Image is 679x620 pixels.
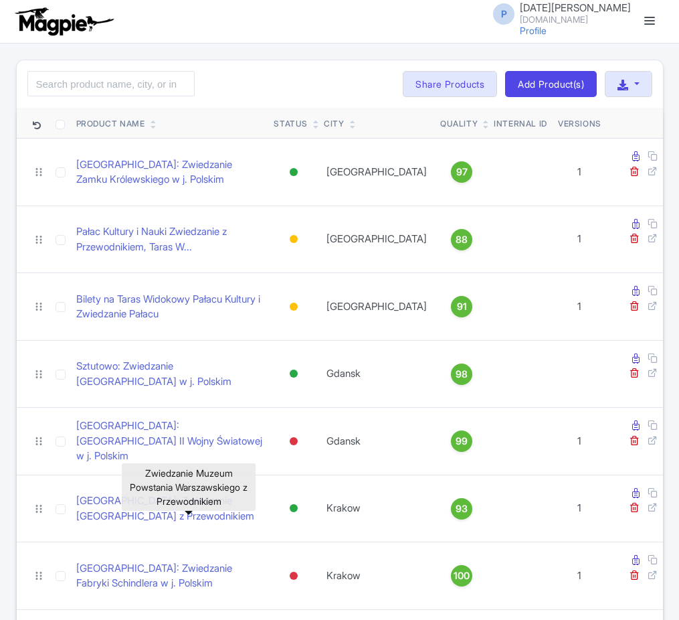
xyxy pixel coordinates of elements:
span: 91 [457,299,467,314]
div: Inactive [287,566,300,586]
a: 99 [440,431,483,452]
a: 91 [440,296,483,317]
input: Search product name, city, or interal id [27,71,195,96]
span: 1 [577,569,581,582]
small: [DOMAIN_NAME] [520,15,631,24]
a: Share Products [403,71,497,98]
a: [GEOGRAPHIC_DATA]: [GEOGRAPHIC_DATA] II Wojny Światowej w j. Polskim [76,418,264,464]
span: 98 [456,367,468,382]
span: 1 [577,165,581,178]
span: 1 [577,501,581,514]
div: Status [274,118,308,130]
span: 1 [577,232,581,245]
a: 93 [440,498,483,520]
td: [GEOGRAPHIC_DATA] [318,273,435,341]
div: Inactive [287,432,300,451]
div: Zwiedzanie Muzeum Powstania Warszawskiego z Przewodnikiem [122,463,256,511]
a: Bilety na Taras Widokowy Pałacu Kultury i Zwiedzanie Pałacu [76,292,264,322]
div: Product Name [76,118,145,130]
div: Building [287,297,300,317]
a: Add Product(s) [505,71,597,98]
td: [GEOGRAPHIC_DATA] [318,206,435,273]
span: 99 [456,434,468,449]
span: 100 [454,568,470,583]
th: Versions [553,108,607,139]
img: logo-ab69f6fb50320c5b225c76a69d11143b.png [12,7,116,36]
a: 100 [440,565,483,587]
span: 88 [456,232,468,247]
div: Active [287,163,300,182]
div: Building [287,230,300,249]
span: 1 [577,300,581,313]
a: Profile [520,25,547,36]
span: P [493,3,514,25]
td: Gdansk [318,408,435,475]
td: [GEOGRAPHIC_DATA] [318,139,435,206]
a: 88 [440,229,483,250]
td: Gdansk [318,340,435,408]
a: [GEOGRAPHIC_DATA]: Zwiedzanie [GEOGRAPHIC_DATA] z Przewodnikiem [76,493,264,524]
a: P [DATE][PERSON_NAME] [DOMAIN_NAME] [485,3,631,24]
div: Active [287,499,300,518]
a: 97 [440,161,483,183]
a: Pałac Kultury i Nauki Zwiedzanie z Przewodnikiem, Taras W... [76,224,264,254]
div: City [324,118,344,130]
span: 93 [456,501,468,516]
a: [GEOGRAPHIC_DATA]: Zwiedzanie Fabryki Schindlera w j. Polskim [76,561,264,591]
td: Krakow [318,475,435,542]
span: [DATE][PERSON_NAME] [520,1,631,14]
a: 98 [440,364,483,385]
span: 1 [577,435,581,447]
a: [GEOGRAPHIC_DATA]: Zwiedzanie Zamku Królewskiego w j. Polskim [76,157,264,187]
td: Krakow [318,542,435,610]
span: 97 [456,165,468,179]
div: Active [287,364,300,384]
div: Quality [440,118,478,130]
th: Internal ID [488,108,553,139]
a: Sztutowo: Zwiedzanie [GEOGRAPHIC_DATA] w j. Polskim [76,359,264,389]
